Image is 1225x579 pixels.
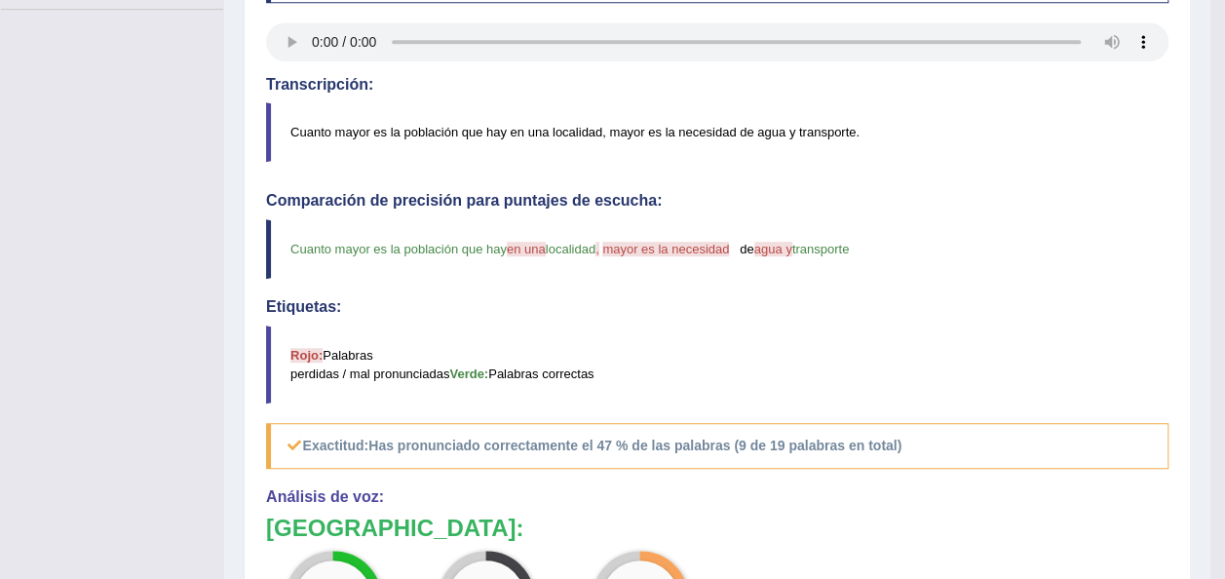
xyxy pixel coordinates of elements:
[290,348,323,363] b: Rojo:
[449,367,488,381] b: Verde:
[290,242,849,256] font: de
[595,242,599,256] span: ,
[507,242,546,256] span: en una
[290,348,593,381] font: Palabras perdidas / mal pronunciadas Palabras correctas
[266,298,1168,316] h4: Etiquetas:
[602,242,729,256] span: mayor es la necesidad
[266,76,1168,94] h4: Transcripción:
[368,438,901,453] b: Has pronunciado correctamente el 47 % de las palabras (9 de 19 palabras en total)
[546,242,595,256] span: localidad
[266,488,1168,506] h4: Análisis de voz:
[266,192,1168,210] h4: Comparación de precisión para puntajes de escucha:
[290,242,507,256] span: Cuanto mayor es la población que hay
[754,242,792,256] span: agua y
[303,438,369,453] font: Exactitud:
[266,102,1168,162] blockquote: Cuanto mayor es la población que hay en una localidad, mayor es la necesidad de agua y transporte.
[266,515,523,541] b: [GEOGRAPHIC_DATA]:
[792,242,850,256] span: transporte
